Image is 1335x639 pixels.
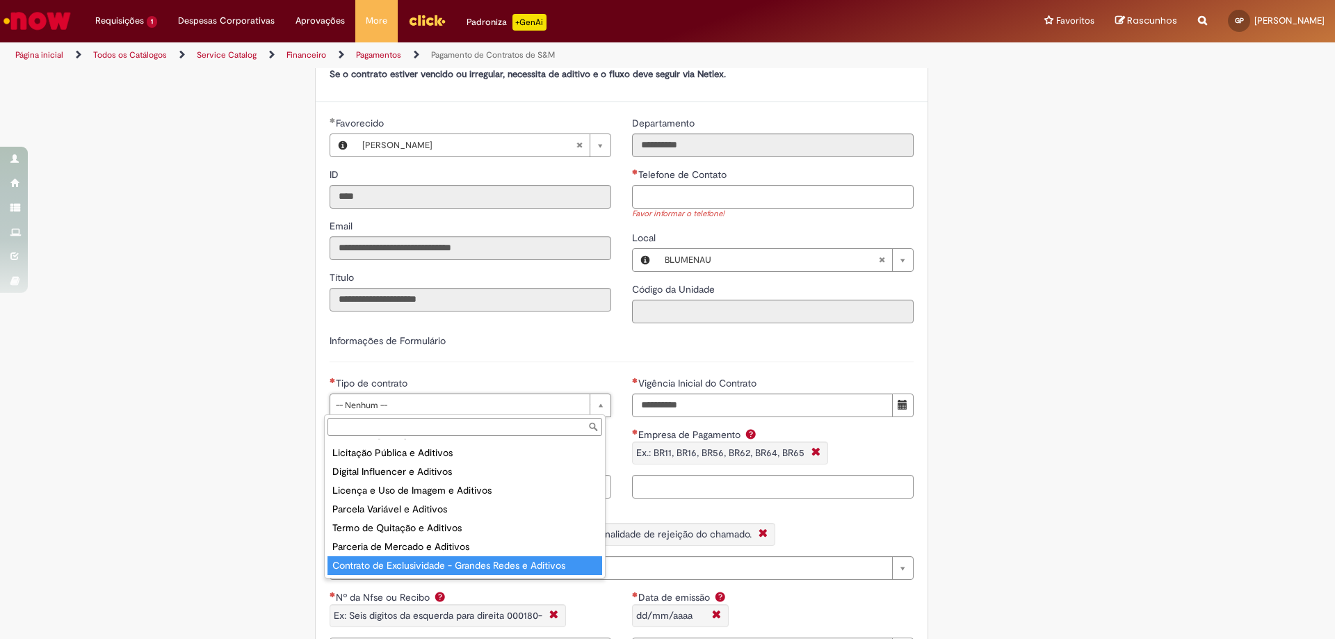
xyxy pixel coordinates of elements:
[327,481,602,500] div: Licença e Uso de Imagem e Aditivos
[327,500,602,519] div: Parcela Variável e Aditivos
[327,556,602,575] div: Contrato de Exclusividade - Grandes Redes e Aditivos
[325,439,605,578] ul: Tipo de contrato
[327,444,602,462] div: Licitação Pública e Aditivos
[327,519,602,537] div: Termo de Quitação e Aditivos
[327,462,602,481] div: Digital Influencer e Aditivos
[327,537,602,556] div: Parceria de Mercado e Aditivos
